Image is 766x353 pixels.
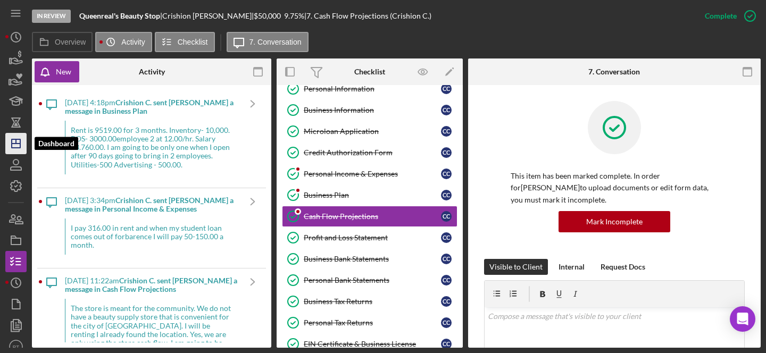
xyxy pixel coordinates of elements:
div: Cash Flow Projections [304,212,441,221]
div: Credit Authorization Form [304,148,441,157]
div: Crishion [PERSON_NAME] | [162,12,254,20]
button: Overview [32,32,93,52]
div: 9.75 % [284,12,304,20]
div: Business Information [304,106,441,114]
a: [DATE] 4:18pmCrishion C. sent [PERSON_NAME] a message in Business PlanRent is 9519.00 for 3 month... [38,90,266,188]
div: I pay 316.00 in rent and when my student loan comes out of forbarence I will pay 50-150.00 a month. [65,218,239,255]
div: C C [441,169,452,179]
div: | 7. Cash Flow Projections (Crishion C.) [304,12,431,20]
a: Business PlanCC [282,184,457,206]
div: Microloan Application [304,127,441,136]
div: In Review [32,10,71,23]
div: C C [441,147,452,158]
p: This item has been marked complete. In order for [PERSON_NAME] to upload documents or edit form d... [511,170,718,206]
b: Crishion C. sent [PERSON_NAME] a message in Business Plan [65,98,234,115]
div: Internal [559,259,585,275]
div: 7. Conversation [588,68,640,76]
a: Profit and Loss StatementCC [282,227,457,248]
a: Personal Tax ReturnsCC [282,312,457,333]
a: Personal Bank StatementsCC [282,270,457,291]
button: Request Docs [595,259,651,275]
a: Cash Flow ProjectionsCC [282,206,457,227]
div: EIN Certificate & Business License [304,340,441,348]
div: Rent is 9519.00 for 3 months. Inventory- 10,000. POS- 3000.00employee 2 at 12.00/hr. Salary 13.76... [65,121,239,174]
div: Personal Information [304,85,441,93]
a: Microloan ApplicationCC [282,121,457,142]
div: [DATE] 4:18pm [65,98,239,115]
div: [DATE] 3:34pm [65,196,239,213]
div: C C [441,339,452,349]
div: Visible to Client [489,259,543,275]
text: PT [13,344,19,350]
div: Business Tax Returns [304,297,441,306]
div: C C [441,83,452,94]
button: Mark Incomplete [559,211,670,232]
div: C C [441,190,452,200]
a: Business Bank StatementsCC [282,248,457,270]
div: Activity [139,68,165,76]
label: Checklist [178,38,208,46]
a: Personal InformationCC [282,78,457,99]
div: C C [441,211,452,222]
button: Activity [95,32,152,52]
label: Activity [121,38,145,46]
div: [DATE] 11:22am [65,276,239,293]
div: Open Intercom Messenger [730,306,755,332]
div: C C [441,105,452,115]
button: New [35,61,79,82]
div: Personal Income & Expenses [304,170,441,178]
a: Credit Authorization FormCC [282,142,457,163]
div: Mark Incomplete [586,211,643,232]
button: Checklist [155,32,215,52]
div: Personal Bank Statements [304,276,441,284]
button: Internal [553,259,590,275]
div: Personal Tax Returns [304,318,441,327]
div: Request Docs [601,259,645,275]
b: Crishion C. sent [PERSON_NAME] a message in Cash Flow Projections [65,276,237,293]
div: Checklist [354,68,385,76]
div: C C [441,275,452,285]
a: Business Tax ReturnsCC [282,291,457,312]
a: [DATE] 3:34pmCrishion C. sent [PERSON_NAME] a message in Personal Income & ExpensesI pay 316.00 i... [38,188,266,268]
button: Complete [694,5,761,27]
div: Business Plan [304,191,441,199]
span: $50,000 [254,11,281,20]
div: C C [441,232,452,243]
div: Complete [705,5,737,27]
div: Business Bank Statements [304,255,441,263]
button: Visible to Client [484,259,548,275]
div: C C [441,126,452,137]
a: Business InformationCC [282,99,457,121]
b: Queenreal's Beauty Stop [79,11,160,20]
a: Personal Income & ExpensesCC [282,163,457,184]
div: | [79,12,162,20]
div: C C [441,254,452,264]
button: 7. Conversation [227,32,309,52]
div: Profit and Loss Statement [304,233,441,242]
div: C C [441,317,452,328]
div: C C [441,296,452,307]
label: 7. Conversation [249,38,302,46]
div: New [56,61,71,82]
b: Crishion C. sent [PERSON_NAME] a message in Personal Income & Expenses [65,196,234,213]
label: Overview [55,38,86,46]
